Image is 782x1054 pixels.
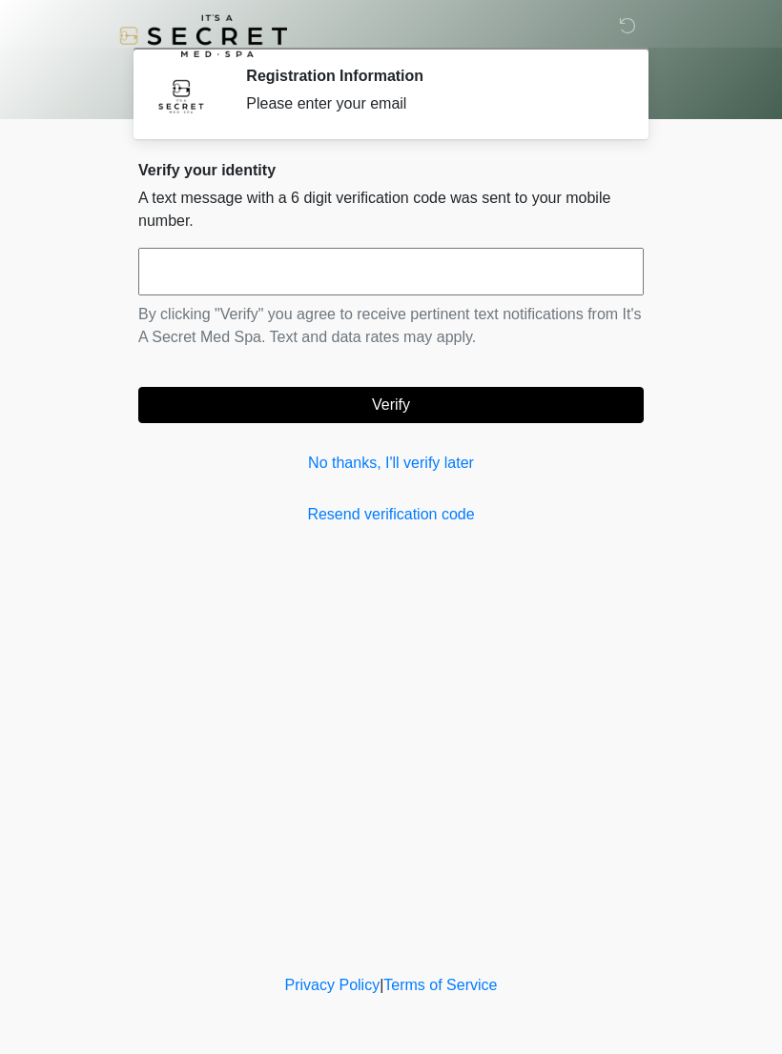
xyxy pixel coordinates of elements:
button: Verify [138,387,644,423]
a: Terms of Service [383,977,497,993]
h2: Registration Information [246,67,615,85]
p: A text message with a 6 digit verification code was sent to your mobile number. [138,187,644,233]
h2: Verify your identity [138,161,644,179]
div: Please enter your email [246,92,615,115]
a: Resend verification code [138,503,644,526]
a: Privacy Policy [285,977,381,993]
a: No thanks, I'll verify later [138,452,644,475]
p: By clicking "Verify" you agree to receive pertinent text notifications from It's A Secret Med Spa... [138,303,644,349]
img: It's A Secret Med Spa Logo [119,14,287,57]
img: Agent Avatar [153,67,210,124]
a: | [380,977,383,993]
